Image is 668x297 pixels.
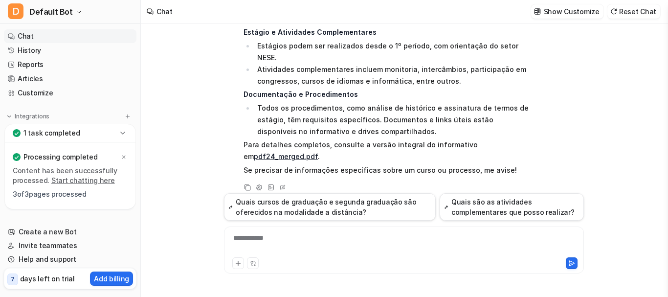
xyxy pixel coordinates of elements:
p: Add billing [94,274,129,284]
a: Invite teammates [4,239,136,252]
li: Todos os procedimentos, como análise de histórico e assinatura de termos de estágio, têm requisit... [254,102,530,137]
p: 1 task completed [23,128,80,138]
a: pdf24_merged.pdf [254,152,318,160]
span: D [8,3,23,19]
a: Help and support [4,252,136,266]
p: days left on trial [20,274,75,284]
a: Articles [4,72,136,86]
a: Start chatting here [51,176,115,184]
a: Chat [4,29,136,43]
a: Reports [4,58,136,71]
p: 7 [11,275,15,284]
a: Create a new Bot [4,225,136,239]
li: Estágios podem ser realizados desde o 1º período, com orientação do setor NESE. [254,40,530,64]
strong: Documentação e Procedimentos [244,90,358,98]
button: Integrations [4,112,52,121]
li: Atividades complementares incluem monitoria, intercâmbios, participação em congressos, cursos de ... [254,64,530,87]
img: menu_add.svg [124,113,131,120]
p: Content has been successfully processed. [13,166,128,185]
img: customize [534,8,541,15]
p: Integrations [15,113,49,120]
div: Chat [156,6,173,17]
button: Quais cursos de graduação e segunda graduação são oferecidos na modalidade a distância? [224,193,436,221]
button: Add billing [90,272,133,286]
p: Processing completed [23,152,97,162]
button: Show Customize [531,4,603,19]
p: Para detalhes completos, consulte a versão integral do informativo em . [244,139,530,162]
a: History [4,44,136,57]
p: 3 of 3 pages processed [13,189,128,199]
span: Default Bot [29,5,73,19]
img: expand menu [6,113,13,120]
strong: Estágio e Atividades Complementares [244,28,377,36]
img: reset [610,8,617,15]
p: Se precisar de informações específicas sobre um curso ou processo, me avise! [244,164,530,176]
p: Show Customize [544,6,600,17]
a: Customize [4,86,136,100]
button: Reset Chat [607,4,660,19]
button: Quais são as atividades complementares que posso realizar? [440,193,584,221]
